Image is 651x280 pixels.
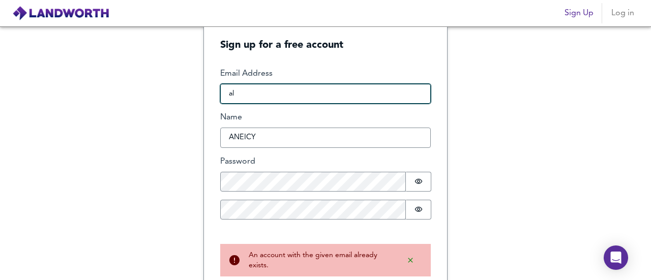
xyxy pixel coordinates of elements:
[604,245,628,270] div: Open Intercom Messenger
[220,84,431,104] input: How can we reach you?
[220,68,431,80] label: Email Address
[606,3,639,23] button: Log in
[12,6,109,21] img: logo
[204,23,447,52] h5: Sign up for a free account
[406,172,431,192] button: Show password
[610,6,635,20] span: Log in
[560,3,598,23] button: Sign Up
[220,156,431,168] label: Password
[249,250,390,270] div: An account with the given email already exists.
[398,252,423,268] button: Dismiss alert
[220,112,431,123] label: Name
[406,200,431,220] button: Show password
[565,6,594,20] span: Sign Up
[220,128,431,148] input: What should we call you?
